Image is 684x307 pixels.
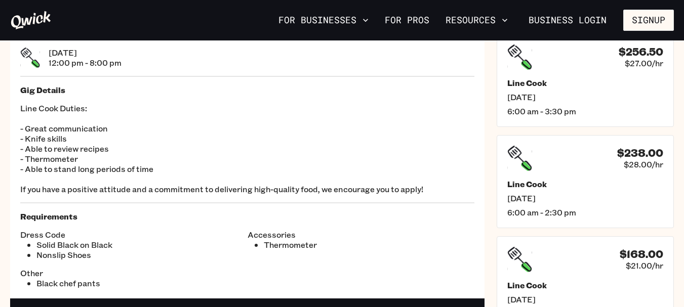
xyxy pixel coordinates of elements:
h4: $238.00 [617,147,663,159]
span: 12:00 pm - 8:00 pm [49,58,122,68]
span: [DATE] [507,193,663,203]
p: Line Cook Duties: - Great communication - Knife skills - Able to review recipes - Thermometer - A... [20,103,474,194]
span: [DATE] [49,48,122,58]
h5: Line Cook [507,78,663,88]
h5: Requirements [20,211,474,222]
span: [DATE] [507,92,663,102]
h4: $256.50 [619,46,663,58]
span: $27.00/hr [625,58,663,68]
li: Solid Black on Black [36,240,248,250]
span: 6:00 am - 2:30 pm [507,207,663,217]
a: Business Login [520,10,615,31]
button: Signup [623,10,674,31]
li: Black chef pants [36,278,248,288]
span: $21.00/hr [626,260,663,271]
button: Resources [441,12,512,29]
h5: Line Cook [507,179,663,189]
h5: Line Cook [507,280,663,290]
span: 6:00 am - 3:30 pm [507,106,663,116]
li: Nonslip Shoes [36,250,248,260]
h5: Gig Details [20,85,474,95]
span: Other [20,268,248,278]
button: For Businesses [274,12,373,29]
span: [DATE] [507,294,663,304]
li: Thermometer [264,240,475,250]
span: Dress Code [20,230,248,240]
a: $256.50$27.00/hrLine Cook[DATE]6:00 am - 3:30 pm [497,34,674,127]
a: $238.00$28.00/hrLine Cook[DATE]6:00 am - 2:30 pm [497,135,674,228]
a: For Pros [381,12,433,29]
h4: $168.00 [620,248,663,260]
span: $28.00/hr [624,159,663,169]
span: Accessories [248,230,475,240]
